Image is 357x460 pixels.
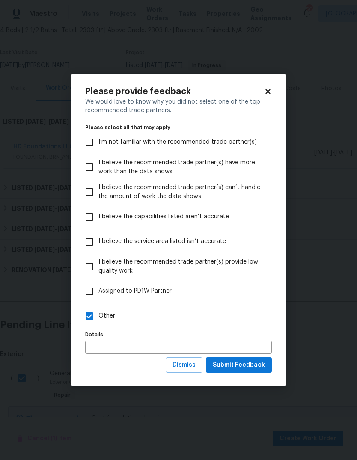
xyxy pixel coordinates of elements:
[173,360,196,371] span: Dismiss
[98,212,229,221] span: I believe the capabilities listed aren’t accurate
[85,332,272,337] label: Details
[98,258,265,276] span: I believe the recommended trade partner(s) provide low quality work
[98,287,172,296] span: Assigned to PD1W Partner
[98,312,115,321] span: Other
[85,87,264,96] h2: Please provide feedback
[98,183,265,201] span: I believe the recommended trade partner(s) can’t handle the amount of work the data shows
[213,360,265,371] span: Submit Feedback
[166,357,202,373] button: Dismiss
[98,158,265,176] span: I believe the recommended trade partner(s) have more work than the data shows
[85,98,272,115] div: We would love to know why you did not select one of the top recommended trade partners.
[98,237,226,246] span: I believe the service area listed isn’t accurate
[98,138,257,147] span: I’m not familiar with the recommended trade partner(s)
[206,357,272,373] button: Submit Feedback
[85,125,272,130] legend: Please select all that may apply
